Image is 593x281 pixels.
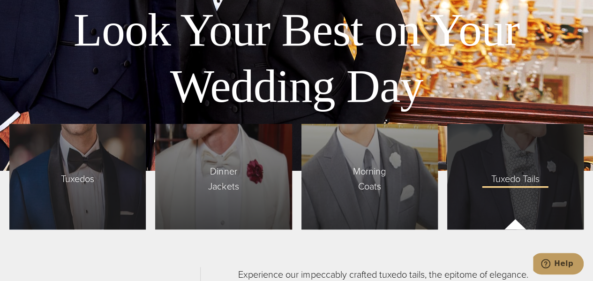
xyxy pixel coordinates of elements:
[52,167,104,186] span: Tuxedos
[482,167,549,186] span: Tuxedo Tails
[189,159,258,194] span: Dinner Jackets
[37,2,557,114] h2: Look Your Best on Your Wedding Day
[533,253,584,276] iframe: Opens a widget where you can chat to one of our agents
[335,159,404,194] span: Morning Coats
